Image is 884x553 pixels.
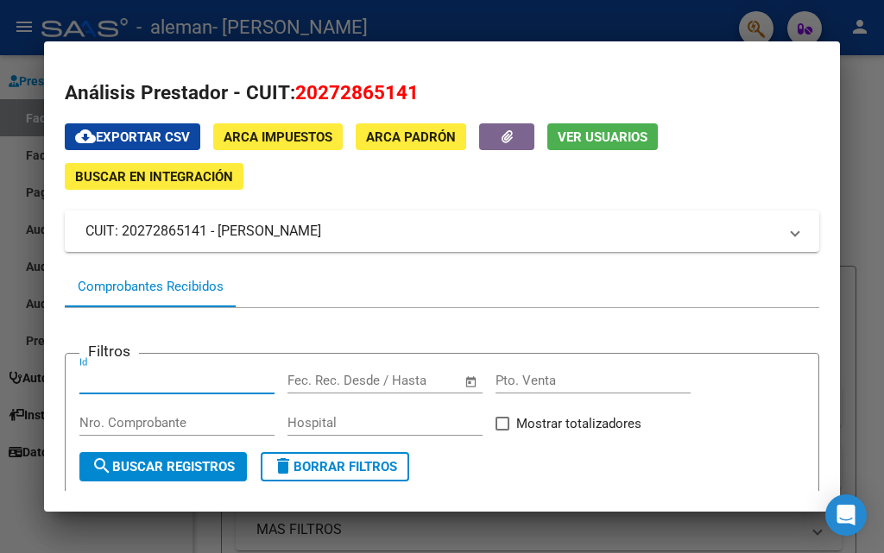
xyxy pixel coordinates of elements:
span: ARCA Padrón [366,129,456,145]
input: End date [359,373,443,388]
button: Buscar en Integración [65,163,243,190]
mat-expansion-panel-header: CUIT: 20272865141 - [PERSON_NAME] [65,211,819,252]
button: Borrar Filtros [261,452,409,481]
mat-panel-title: CUIT: 20272865141 - [PERSON_NAME] [85,221,778,242]
div: Open Intercom Messenger [825,494,867,536]
span: ARCA Impuestos [224,129,332,145]
span: Exportar CSV [75,129,190,145]
button: Exportar CSV [65,123,200,150]
mat-icon: delete [273,456,294,476]
button: Open calendar [462,372,482,392]
span: Buscar Registros [92,459,235,474]
button: ARCA Padrón [356,123,466,150]
span: Mostrar totalizadores [516,413,641,434]
mat-icon: cloud_download [75,126,96,147]
button: Buscar Registros [79,452,247,481]
button: Ver Usuarios [547,123,658,150]
div: Comprobantes Recibidos [78,277,224,297]
span: 20272865141 [295,81,419,104]
button: ARCA Impuestos [213,123,343,150]
mat-icon: search [92,456,112,476]
input: Start date [287,373,344,388]
h2: Análisis Prestador - CUIT: [65,79,819,108]
span: Borrar Filtros [273,459,397,474]
span: Buscar en Integración [75,169,233,185]
span: Ver Usuarios [558,129,647,145]
h3: Filtros [79,340,139,362]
